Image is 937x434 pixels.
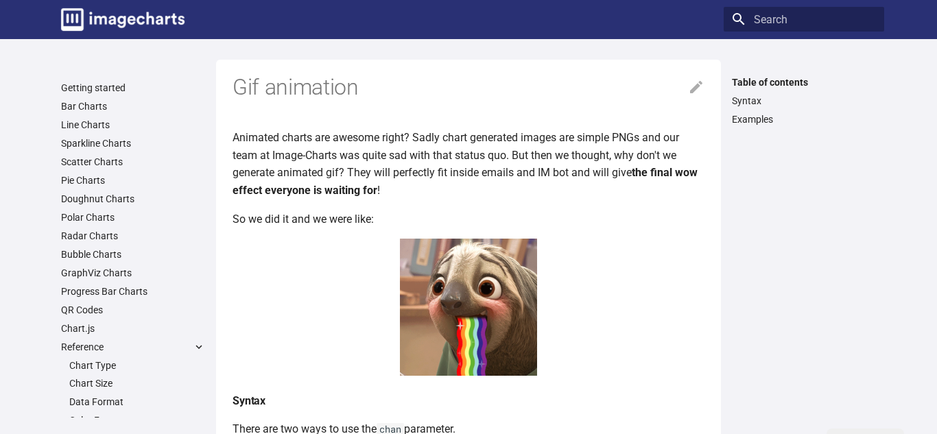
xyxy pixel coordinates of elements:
[400,239,537,376] img: woot
[61,304,205,316] a: QR Codes
[61,174,205,186] a: Pie Charts
[61,248,205,261] a: Bubble Charts
[61,267,205,279] a: GraphViz Charts
[61,211,205,224] a: Polar Charts
[56,3,190,36] a: Image-Charts documentation
[61,119,205,131] a: Line Charts
[61,193,205,205] a: Doughnut Charts
[69,414,205,426] a: Color Format
[69,396,205,408] a: Data Format
[61,8,185,31] img: logo
[233,210,704,228] p: So we did it and we were like:
[61,230,205,242] a: Radar Charts
[61,137,205,149] a: Sparkline Charts
[69,359,205,372] a: Chart Type
[61,341,205,353] label: Reference
[61,322,205,335] a: Chart.js
[724,76,884,125] nav: Table of contents
[233,129,704,199] p: Animated charts are awesome right? Sadly chart generated images are simple PNGs and our team at I...
[61,156,205,168] a: Scatter Charts
[61,100,205,112] a: Bar Charts
[732,95,876,107] a: Syntax
[724,76,884,88] label: Table of contents
[233,73,704,102] h1: Gif animation
[732,113,876,125] a: Examples
[61,285,205,298] a: Progress Bar Charts
[724,7,884,32] input: Search
[233,392,704,410] h4: Syntax
[69,377,205,389] a: Chart Size
[61,82,205,94] a: Getting started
